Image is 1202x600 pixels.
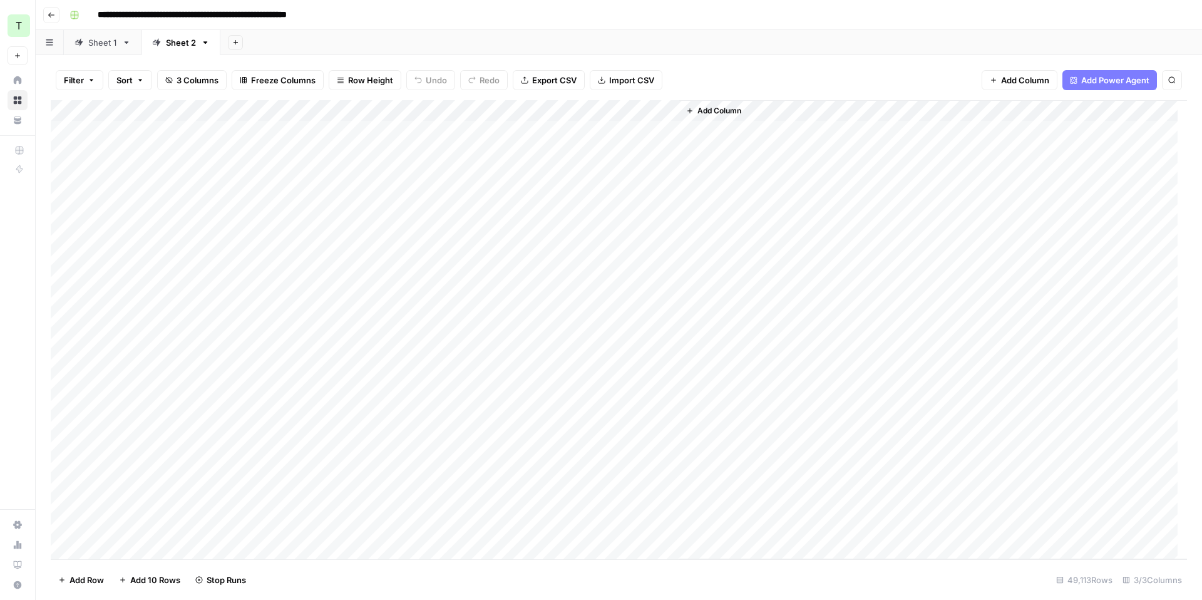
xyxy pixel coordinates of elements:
span: Add Row [69,574,104,586]
a: Learning Hub [8,555,28,575]
button: Add 10 Rows [111,570,188,590]
span: Import CSV [609,74,654,86]
button: Row Height [329,70,401,90]
span: Redo [480,74,500,86]
a: Your Data [8,110,28,130]
a: Sheet 2 [141,30,220,55]
button: Stop Runs [188,570,254,590]
span: T [16,18,22,33]
div: Sheet 2 [166,36,196,49]
button: Import CSV [590,70,662,90]
a: Usage [8,535,28,555]
span: Filter [64,74,84,86]
button: Add Row [51,570,111,590]
div: 3/3 Columns [1117,570,1187,590]
a: Settings [8,515,28,535]
span: 3 Columns [177,74,218,86]
span: Stop Runs [207,574,246,586]
button: Workspace: TY SEO Team [8,10,28,41]
span: Add 10 Rows [130,574,180,586]
button: Add Column [982,70,1057,90]
button: 3 Columns [157,70,227,90]
button: Undo [406,70,455,90]
span: Row Height [348,74,393,86]
span: Add Column [1001,74,1049,86]
div: Sheet 1 [88,36,117,49]
span: Freeze Columns [251,74,316,86]
button: Add Column [681,103,746,119]
span: Sort [116,74,133,86]
span: Undo [426,74,447,86]
a: Home [8,70,28,90]
a: Browse [8,90,28,110]
button: Filter [56,70,103,90]
button: Redo [460,70,508,90]
button: Export CSV [513,70,585,90]
a: Sheet 1 [64,30,141,55]
div: 49,113 Rows [1051,570,1117,590]
button: Help + Support [8,575,28,595]
span: Export CSV [532,74,577,86]
button: Add Power Agent [1062,70,1157,90]
button: Freeze Columns [232,70,324,90]
span: Add Column [697,105,741,116]
span: Add Power Agent [1081,74,1149,86]
button: Sort [108,70,152,90]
